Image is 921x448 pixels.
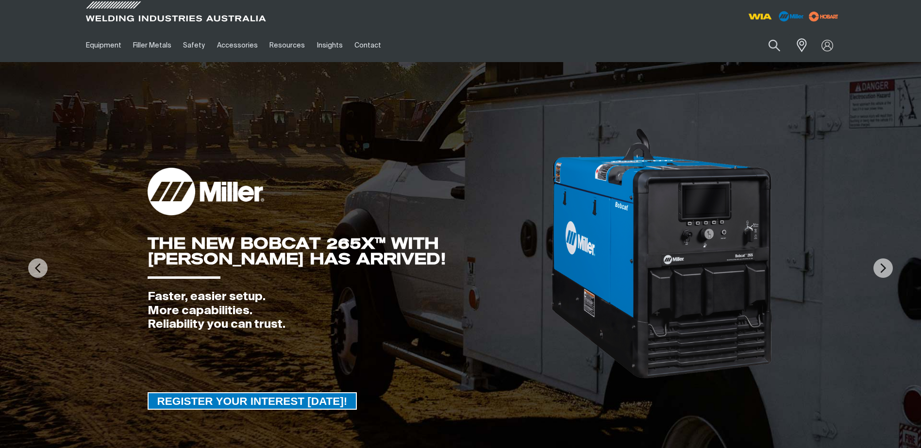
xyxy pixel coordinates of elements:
a: Accessories [211,29,264,62]
a: Equipment [80,29,127,62]
img: PrevArrow [28,258,48,278]
a: REGISTER YOUR INTEREST TODAY! [148,392,357,410]
span: REGISTER YOUR INTEREST [DATE]! [149,392,356,410]
div: Faster, easier setup. More capabilities. Reliability you can trust. [148,290,551,332]
div: THE NEW BOBCAT 265X™ WITH [PERSON_NAME] HAS ARRIVED! [148,236,551,267]
a: Resources [264,29,311,62]
button: Search products [758,34,791,57]
img: miller [806,9,841,24]
a: Contact [349,29,387,62]
a: Filler Metals [127,29,177,62]
a: Insights [311,29,348,62]
nav: Main [80,29,651,62]
input: Product name or item number... [745,34,790,57]
a: Safety [177,29,211,62]
img: NextArrow [873,258,893,278]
